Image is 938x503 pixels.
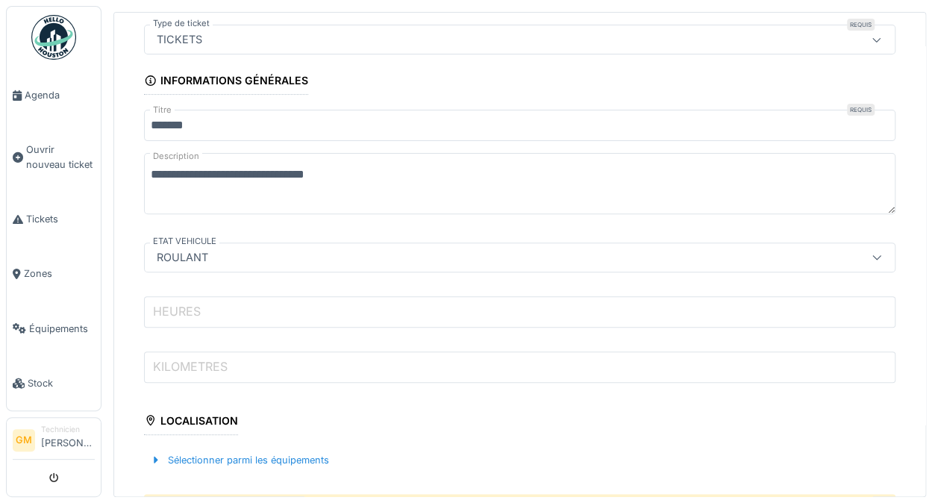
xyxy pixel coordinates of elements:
[150,17,213,30] label: Type de ticket
[26,212,95,226] span: Tickets
[150,357,231,375] label: KILOMETRES
[7,302,101,356] a: Équipements
[144,450,335,470] div: Sélectionner parmi les équipements
[25,88,95,102] span: Agenda
[847,19,875,31] div: Requis
[41,424,95,435] div: Technicien
[24,266,95,281] span: Zones
[7,246,101,301] a: Zones
[41,424,95,456] li: [PERSON_NAME]
[28,376,95,390] span: Stock
[151,249,214,266] div: ROULANT
[7,122,101,192] a: Ouvrir nouveau ticket
[847,104,875,116] div: Requis
[7,356,101,410] a: Stock
[13,429,35,452] li: GM
[7,68,101,122] a: Agenda
[151,31,208,48] div: TICKETS
[26,143,95,171] span: Ouvrir nouveau ticket
[31,15,76,60] img: Badge_color-CXgf-gQk.svg
[150,104,175,116] label: Titre
[29,322,95,336] span: Équipements
[150,147,202,166] label: Description
[144,69,308,95] div: Informations générales
[13,424,95,460] a: GM Technicien[PERSON_NAME]
[7,192,101,246] a: Tickets
[150,235,219,248] label: ETAT VEHICULE
[144,410,238,435] div: Localisation
[150,302,204,320] label: HEURES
